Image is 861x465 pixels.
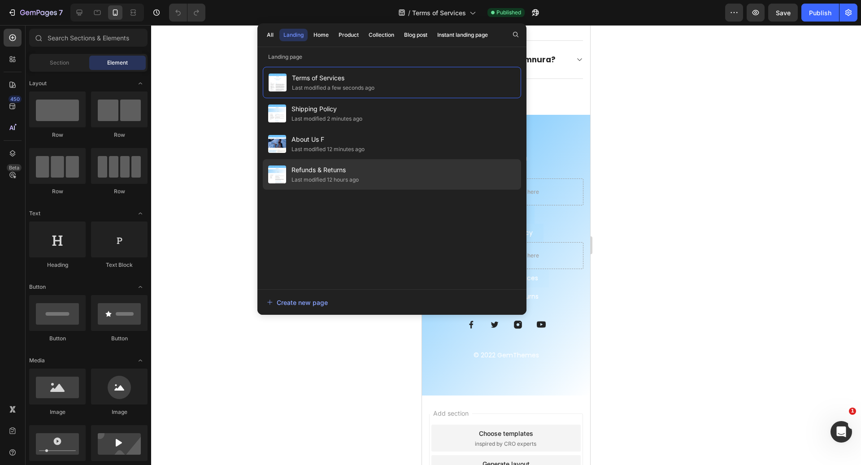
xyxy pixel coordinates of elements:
button: Product [335,29,363,41]
p: Shipping Policy [65,204,111,212]
div: Text Block [91,261,148,269]
span: Save [776,9,791,17]
span: Shipping Policy [291,104,362,114]
div: All [267,31,274,39]
div: Last modified 12 minutes ago [291,145,365,154]
span: Published [496,9,521,17]
button: Instant landing page [433,29,492,41]
div: Heading [29,261,86,269]
div: Image [29,408,86,416]
div: Collection [369,31,394,39]
div: Home [313,31,329,39]
button: 7 [4,4,67,22]
div: Generate layout [61,434,108,443]
div: Blog post [404,31,427,39]
div: Landing [283,31,304,39]
iframe: Intercom live chat [831,421,852,443]
button: Home [309,29,333,41]
span: 1 [849,408,856,415]
a: Refunds & Returns [48,262,127,281]
span: / [408,8,410,17]
span: Media [29,356,45,365]
div: Publish [809,8,831,17]
a: Shipping Policy [54,199,122,217]
div: Last modified 2 minutes ago [291,114,362,123]
span: Element [107,59,128,67]
span: Refunds & Returns [291,165,359,175]
div: Row [29,187,86,196]
span: Add section [8,383,50,393]
span: Button [29,283,46,291]
p: Who should NOT use Somnura? [9,30,134,39]
div: Last modified 12 hours ago [291,175,359,184]
button: Publish [801,4,839,22]
p: © 2022 GemThemes [8,326,161,334]
img: Alt Image [115,295,124,304]
span: Toggle open [133,353,148,368]
button: Collection [365,29,398,41]
div: 450 [9,96,22,103]
div: Product [339,31,359,39]
button: Save [768,4,798,22]
div: Button [91,335,148,343]
p: Terms of Services [60,249,116,257]
div: Row [29,131,86,139]
span: inspired by CRO experts [53,415,114,423]
span: Layout [29,79,47,87]
div: Create new page [267,298,328,307]
div: Undo/Redo [169,4,205,22]
span: Toggle open [133,280,148,294]
div: Instant landing page [437,31,488,39]
div: Drop element here [70,163,117,170]
div: Row [91,187,148,196]
span: Section [50,59,69,67]
div: Button [29,335,86,343]
span: Toggle open [133,206,148,221]
img: Alt Image [45,295,54,304]
p: Landing page [257,52,526,61]
a: Terms of Services [49,244,127,262]
a: About Us [63,180,113,199]
div: Row [91,131,148,139]
div: Drop element here [70,227,117,234]
div: Image [91,408,148,416]
div: Beta [7,164,22,171]
button: Create new page [266,293,517,311]
div: Last modified a few seconds ago [292,83,374,92]
p: Refunds & Returns [59,268,117,275]
p: About Us [74,186,102,193]
span: Terms of Services [412,8,466,17]
button: Landing [279,29,308,41]
span: About Us F [291,134,365,145]
button: Blog post [400,29,431,41]
span: Text [29,209,40,217]
img: Alt Image [68,295,77,304]
input: Search Sections & Elements [29,29,148,47]
span: Terms of Services [292,73,374,83]
img: Alt Image [91,295,100,304]
p: 7 [59,7,63,18]
span: Toggle open [133,76,148,91]
div: Choose templates [57,404,111,413]
button: All [263,29,278,41]
h2: Somnura [7,126,161,139]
